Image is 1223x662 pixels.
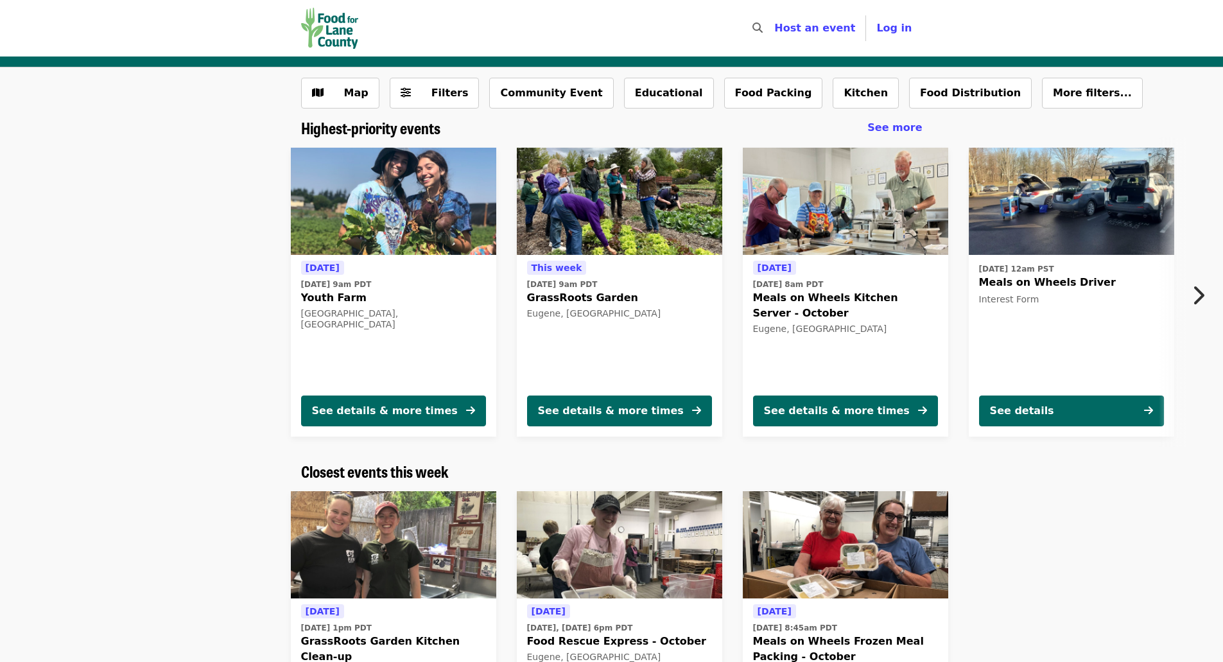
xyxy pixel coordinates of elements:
span: More filters... [1053,87,1132,99]
img: Meals on Wheels Driver organized by Food for Lane County [969,148,1174,256]
div: See details & more times [312,403,458,419]
a: Closest events this week [301,462,449,481]
span: GrassRoots Garden [527,290,712,306]
img: GrassRoots Garden Kitchen Clean-up organized by Food for Lane County [291,491,496,599]
button: Community Event [489,78,613,109]
span: Meals on Wheels Driver [979,275,1164,290]
i: sliders-h icon [401,87,411,99]
span: This week [532,263,582,273]
span: [DATE] [306,606,340,616]
div: Closest events this week [291,462,933,481]
time: [DATE] 12am PST [979,263,1054,275]
i: map icon [312,87,324,99]
i: arrow-right icon [918,405,927,417]
img: Youth Farm organized by Food for Lane County [291,148,496,256]
img: Meals on Wheels Kitchen Server - October organized by Food for Lane County [743,148,948,256]
time: [DATE] 9am PDT [301,279,372,290]
span: Highest-priority events [301,116,440,139]
span: [DATE] [532,606,566,616]
button: Food Packing [724,78,823,109]
span: Interest Form [979,294,1039,304]
a: See details for "Meals on Wheels Driver" [969,148,1174,437]
img: Food Rescue Express - October organized by Food for Lane County [517,491,722,599]
i: arrow-right icon [1144,405,1153,417]
time: [DATE] 8:45am PDT [753,622,837,634]
input: Search [770,13,781,44]
img: Food for Lane County - Home [301,8,359,49]
i: search icon [752,22,763,34]
div: Highest-priority events [291,119,933,137]
a: See more [867,120,922,135]
button: Food Distribution [909,78,1032,109]
i: arrow-right icon [466,405,475,417]
span: [DATE] [758,606,792,616]
span: See more [867,121,922,134]
time: [DATE], [DATE] 6pm PDT [527,622,633,634]
button: See details & more times [527,396,712,426]
a: See details for "GrassRoots Garden" [517,148,722,437]
button: Next item [1181,277,1223,313]
span: Map [344,87,369,99]
div: Eugene, [GEOGRAPHIC_DATA] [527,308,712,319]
img: GrassRoots Garden organized by Food for Lane County [517,148,722,256]
i: chevron-right icon [1192,283,1204,308]
i: arrow-right icon [692,405,701,417]
a: Highest-priority events [301,119,440,137]
button: See details & more times [753,396,938,426]
span: [DATE] [758,263,792,273]
span: Filters [431,87,469,99]
button: Log in [866,15,922,41]
span: [DATE] [306,263,340,273]
span: Log in [876,22,912,34]
img: Meals on Wheels Frozen Meal Packing - October organized by Food for Lane County [743,491,948,599]
time: [DATE] 8am PDT [753,279,824,290]
span: Youth Farm [301,290,486,306]
div: Eugene, [GEOGRAPHIC_DATA] [753,324,938,335]
a: See details for "Youth Farm" [291,148,496,437]
time: [DATE] 1pm PDT [301,622,372,634]
button: Show map view [301,78,379,109]
div: See details [990,403,1054,419]
div: See details & more times [764,403,910,419]
time: [DATE] 9am PDT [527,279,598,290]
button: Filters (0 selected) [390,78,480,109]
span: Meals on Wheels Kitchen Server - October [753,290,938,321]
button: See details [979,396,1164,426]
button: Educational [624,78,714,109]
a: See details for "Meals on Wheels Kitchen Server - October" [743,148,948,437]
span: Food Rescue Express - October [527,634,712,649]
button: See details & more times [301,396,486,426]
button: More filters... [1042,78,1143,109]
button: Kitchen [833,78,899,109]
a: Host an event [774,22,855,34]
span: Closest events this week [301,460,449,482]
div: [GEOGRAPHIC_DATA], [GEOGRAPHIC_DATA] [301,308,486,330]
div: See details & more times [538,403,684,419]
